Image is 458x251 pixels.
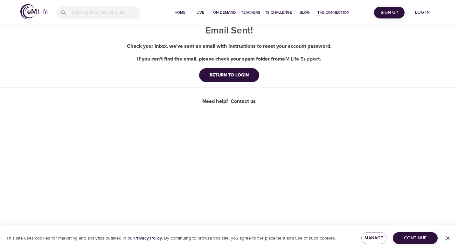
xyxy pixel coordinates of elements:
button: RETURN TO LOGIN [199,68,259,82]
button: Manage [361,232,386,244]
span: Blog [297,9,312,16]
span: Teachers [241,9,260,16]
b: eM Life Support [282,56,320,62]
span: 1% Challenge [265,9,292,16]
span: On-Demand [213,9,236,16]
span: Live [193,9,208,16]
span: Sign Up [377,9,402,17]
button: Log in [407,7,438,18]
span: Home [172,9,188,16]
a: Contact us [231,98,256,105]
div: Need help? [202,98,256,105]
a: Privacy Policy [134,235,162,241]
input: Find programs, teachers, etc... [69,6,140,19]
span: Continue [398,234,433,242]
button: Sign Up [374,7,405,18]
span: Manage [366,234,381,242]
span: Log in [410,9,435,17]
div: RETURN TO LOGIN [205,72,254,78]
span: The Connection [317,9,349,16]
img: logo [20,4,48,19]
button: Continue [393,232,438,244]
